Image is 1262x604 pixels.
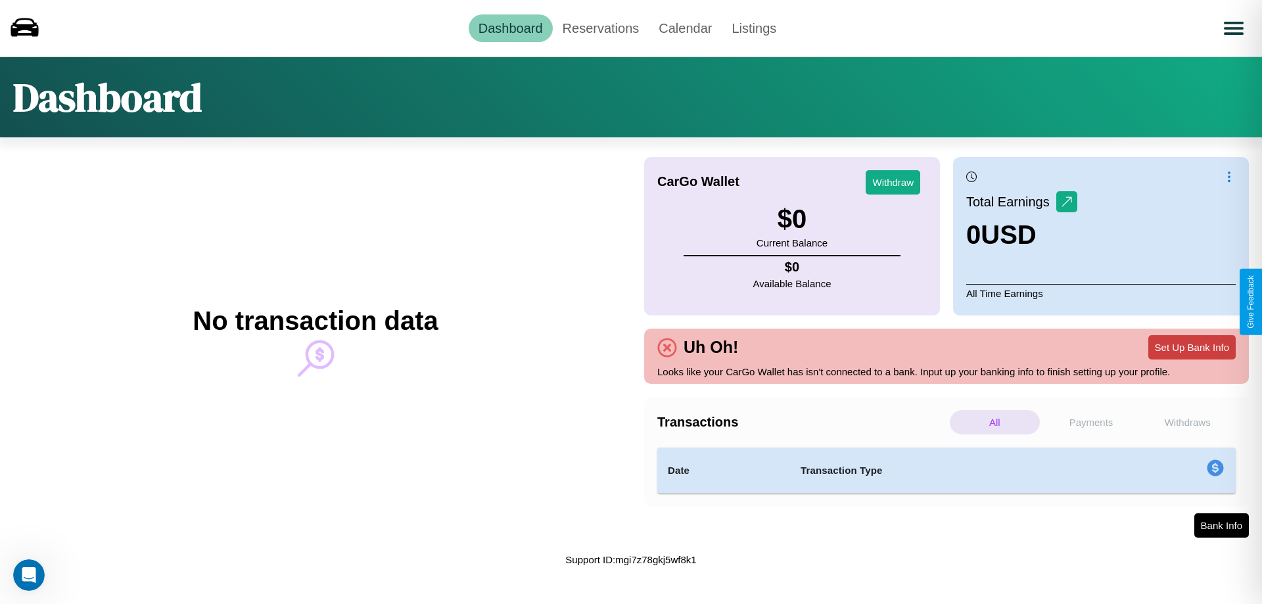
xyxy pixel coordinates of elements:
[657,363,1236,381] p: Looks like your CarGo Wallet has isn't connected to a bank. Input up your banking info to finish ...
[657,415,947,430] h4: Transactions
[469,14,553,42] a: Dashboard
[657,174,739,189] h4: CarGo Wallet
[649,14,722,42] a: Calendar
[966,190,1056,214] p: Total Earnings
[753,275,831,292] p: Available Balance
[950,410,1040,434] p: All
[801,463,1099,478] h4: Transaction Type
[193,306,438,336] h2: No transaction data
[757,204,828,234] h3: $ 0
[553,14,649,42] a: Reservations
[753,260,831,275] h4: $ 0
[668,463,780,478] h4: Date
[565,551,696,569] p: Support ID: mgi7z78gkj5wf8k1
[677,338,745,357] h4: Uh Oh!
[757,234,828,252] p: Current Balance
[1194,513,1249,538] button: Bank Info
[1215,10,1252,47] button: Open menu
[1148,335,1236,360] button: Set Up Bank Info
[1246,275,1255,329] div: Give Feedback
[866,170,920,195] button: Withdraw
[657,448,1236,494] table: simple table
[1046,410,1136,434] p: Payments
[1142,410,1232,434] p: Withdraws
[966,284,1236,302] p: All Time Earnings
[722,14,786,42] a: Listings
[13,70,202,124] h1: Dashboard
[13,559,45,591] iframe: Intercom live chat
[966,220,1077,250] h3: 0 USD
